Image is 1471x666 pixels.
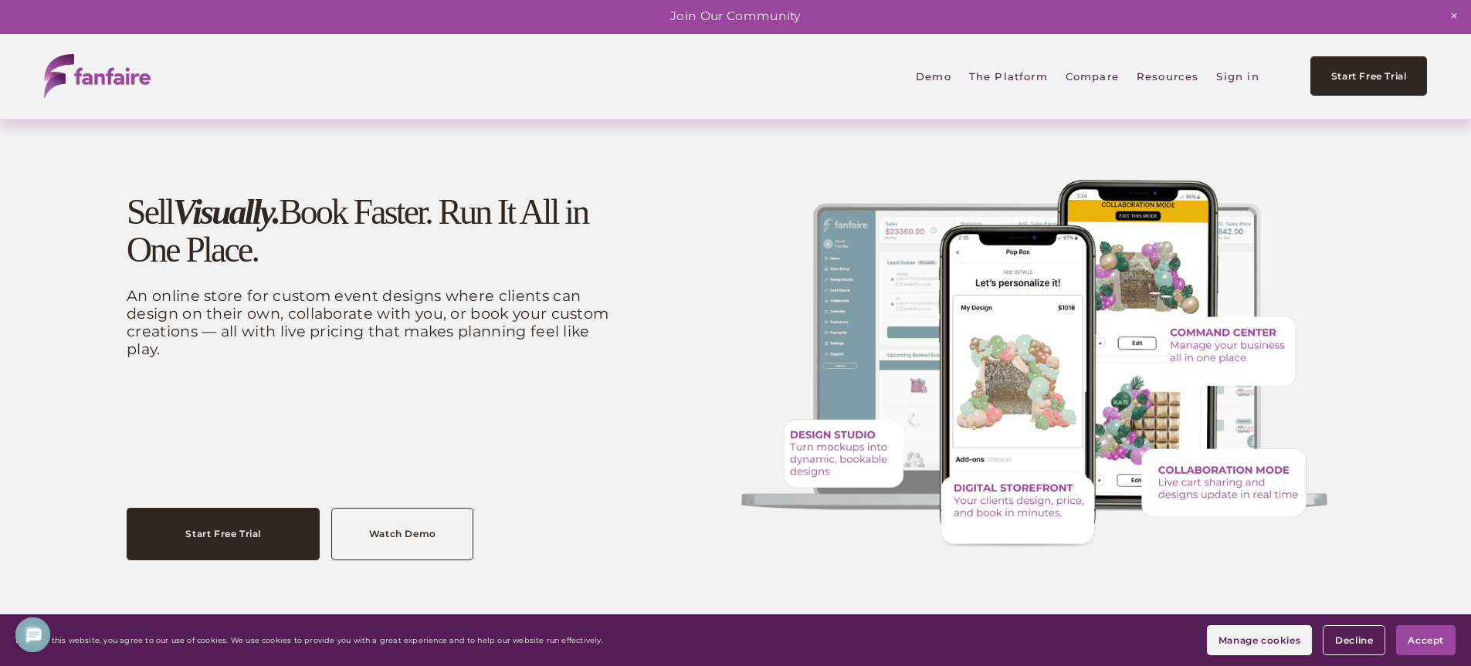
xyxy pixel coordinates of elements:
[969,60,1048,93] span: The Platform
[1335,634,1373,646] span: Decline
[44,54,151,98] img: fanfaire
[127,287,627,358] p: An online store for custom event designs where clients can design on their own, collaborate with ...
[1218,634,1300,646] span: Manage cookies
[1207,625,1312,655] button: Manage cookies
[127,508,320,560] a: Start Free Trial
[916,59,951,93] a: Demo
[1066,59,1119,93] a: Compare
[173,192,279,232] em: Visually.
[1137,60,1199,93] span: Resources
[15,636,603,645] p: By using this website, you agree to our use of cookies. We use cookies to provide you with a grea...
[1216,59,1259,93] a: Sign in
[1396,625,1456,655] button: Accept
[1323,625,1385,655] button: Decline
[1408,634,1444,646] span: Accept
[969,59,1048,93] a: folder dropdown
[331,508,473,560] a: Watch Demo
[1137,59,1199,93] a: folder dropdown
[1310,56,1426,96] a: Start Free Trial
[127,194,627,269] h1: Sell Book Faster. Run It All in One Place.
